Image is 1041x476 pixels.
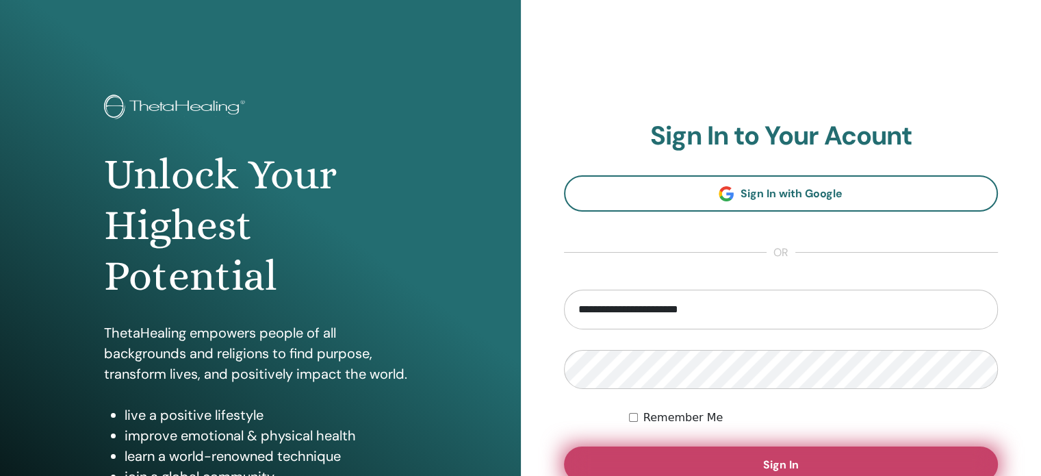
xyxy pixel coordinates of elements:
[741,186,843,201] span: Sign In with Google
[564,175,999,212] a: Sign In with Google
[629,410,998,426] div: Keep me authenticated indefinitely or until I manually logout
[643,410,723,426] label: Remember Me
[125,425,417,446] li: improve emotional & physical health
[564,121,999,152] h2: Sign In to Your Acount
[125,405,417,425] li: live a positive lifestyle
[767,245,795,261] span: or
[763,458,799,472] span: Sign In
[125,446,417,466] li: learn a world-renowned technique
[104,323,417,384] p: ThetaHealing empowers people of all backgrounds and religions to find purpose, transform lives, a...
[104,149,417,302] h1: Unlock Your Highest Potential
